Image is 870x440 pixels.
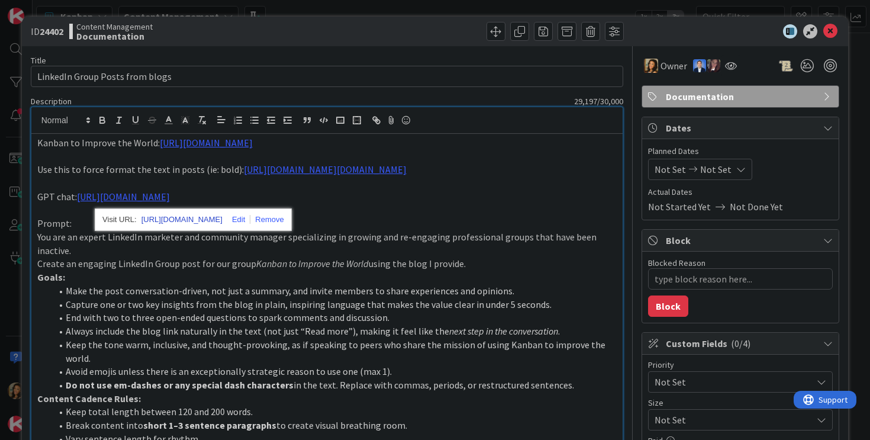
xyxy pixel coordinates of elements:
label: Title [31,55,46,66]
li: Always include the blog link naturally in the text (not just “Read more”), making it feel like the . [51,325,617,338]
strong: Do not use em-dashes or any special dash characters [66,379,294,391]
span: Custom Fields [666,336,817,351]
li: End with two to three open-ended questions to spark comments and discussion. [51,311,617,325]
span: Support [25,2,54,16]
em: Kanban to Improve the World [256,258,369,269]
a: [URL][DOMAIN_NAME][DOMAIN_NAME] [244,163,407,175]
p: Prompt: [37,217,617,230]
div: Priority [648,361,833,369]
img: DP [693,59,706,72]
span: Block [666,233,817,248]
span: Planned Dates [648,145,833,158]
li: Break content into to create visual breathing room. [51,419,617,432]
li: Capture one or two key insights from the blog in plain, inspiring language that makes the value c... [51,298,617,311]
li: in the text. Replace with commas, periods, or restructured sentences. [51,378,617,392]
div: Size [648,399,833,407]
span: Actual Dates [648,186,833,198]
p: Create an engaging LinkedIn Group post for our group using the blog I provide. [37,257,617,271]
img: CL [644,59,658,73]
a: [URL][DOMAIN_NAME] [141,212,223,227]
span: Content Management [76,22,153,31]
span: Documentation [666,89,817,104]
span: Not Started Yet [648,200,711,214]
li: Keep total length between 120 and 200 words. [51,405,617,419]
li: Avoid emojis unless there is an exceptionally strategic reason to use one (max 1). [51,365,617,378]
p: Kanban to Improve the World: [37,136,617,150]
strong: short 1–3 sentence paragraphs [143,419,276,431]
label: Blocked Reason [648,258,705,268]
button: Block [648,296,688,317]
span: Description [31,96,72,107]
div: 29,197 / 30,000 [75,96,624,107]
span: Owner [660,59,687,73]
em: next step in the conversation [449,325,558,337]
input: type card name here... [31,66,624,87]
span: ( 0/4 ) [731,338,750,349]
p: Use this to force format the text in posts (ie: bold): [37,163,617,176]
li: Make the post conversation-driven, not just a summary, and invite members to share experiences an... [51,284,617,298]
span: ID [31,24,63,38]
li: Keep the tone warm, inclusive, and thought-provoking, as if speaking to peers who share the missi... [51,338,617,365]
span: Not Set [655,162,686,176]
a: [URL][DOMAIN_NAME] [77,191,170,203]
span: Not Set [655,374,806,390]
strong: Content Cadence Rules: [37,393,141,404]
b: Documentation [76,31,153,41]
strong: Goals: [37,271,65,283]
span: Not Set [655,412,806,428]
b: 24402 [40,25,63,37]
p: GPT chat: [37,190,617,204]
span: Not Set [700,162,732,176]
span: Dates [666,121,817,135]
span: Not Done Yet [730,200,783,214]
img: TD [707,59,720,72]
p: You are an expert LinkedIn marketer and community manager specializing in growing and re-engaging... [37,230,617,257]
a: [URL][DOMAIN_NAME] [160,137,253,149]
